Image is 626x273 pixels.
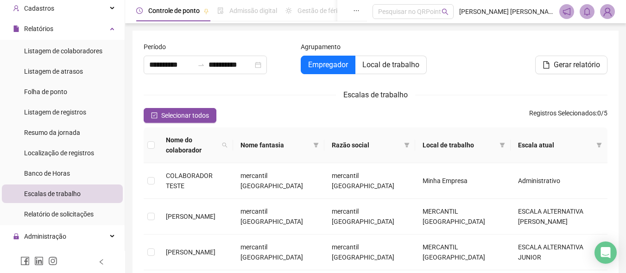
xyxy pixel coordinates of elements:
[217,7,224,14] span: file-done
[148,7,200,14] span: Controle de ponto
[511,163,607,199] td: Administrativo
[353,7,360,14] span: ellipsis
[220,133,229,157] span: search
[222,142,228,148] span: search
[13,233,19,240] span: lock
[404,142,410,148] span: filter
[415,235,511,270] td: MERCANTIL [GEOGRAPHIC_DATA]
[297,7,344,14] span: Gestão de férias
[511,235,607,270] td: ESCALA ALTERNATIVA JUNIOR
[415,199,511,235] td: MERCANTIL [GEOGRAPHIC_DATA]
[240,140,310,150] span: Nome fantasia
[136,7,143,14] span: clock-circle
[529,108,607,123] span: : 0 / 5
[203,8,209,14] span: pushpin
[442,8,449,15] span: search
[233,235,324,270] td: mercantil [GEOGRAPHIC_DATA]
[324,199,416,235] td: mercantil [GEOGRAPHIC_DATA]
[197,61,205,69] span: to
[343,90,408,99] span: Escalas de trabalho
[24,5,54,12] span: Cadastros
[596,142,602,148] span: filter
[24,88,67,95] span: Folha de ponto
[166,248,215,256] span: [PERSON_NAME]
[166,135,218,155] span: Nome do colaborador
[498,138,507,152] span: filter
[24,170,70,177] span: Banco de Horas
[98,259,105,265] span: left
[13,5,19,12] span: user-add
[24,190,81,197] span: Escalas de trabalho
[24,210,94,218] span: Relatório de solicitações
[332,140,401,150] span: Razão social
[543,61,550,69] span: file
[563,7,571,16] span: notification
[518,140,593,150] span: Escala atual
[601,5,614,19] img: 92934
[535,56,607,74] button: Gerar relatório
[24,47,102,55] span: Listagem de colaboradores
[311,138,321,152] span: filter
[233,163,324,199] td: mercantil [GEOGRAPHIC_DATA]
[48,256,57,266] span: instagram
[423,140,496,150] span: Local de trabalho
[554,59,600,70] span: Gerar relatório
[144,108,216,123] button: Selecionar todos
[285,7,292,14] span: sun
[529,109,596,117] span: Registros Selecionados
[324,163,416,199] td: mercantil [GEOGRAPHIC_DATA]
[583,7,591,16] span: bell
[459,6,554,17] span: [PERSON_NAME] [PERSON_NAME] - mercantil [GEOGRAPHIC_DATA]
[166,213,215,220] span: [PERSON_NAME]
[161,110,209,121] span: Selecionar todos
[324,235,416,270] td: mercantil [GEOGRAPHIC_DATA]
[24,129,80,136] span: Resumo da jornada
[197,61,205,69] span: swap-right
[233,199,324,235] td: mercantil [GEOGRAPHIC_DATA]
[24,149,94,157] span: Localização de registros
[415,163,511,199] td: Minha Empresa
[402,138,411,152] span: filter
[594,138,604,152] span: filter
[24,25,53,32] span: Relatórios
[301,42,341,52] span: Agrupamento
[594,241,617,264] div: Open Intercom Messenger
[362,60,419,69] span: Local de trabalho
[144,42,166,52] span: Período
[34,256,44,266] span: linkedin
[313,142,319,148] span: filter
[166,172,213,190] span: COLABORADOR TESTE
[13,25,19,32] span: file
[500,142,505,148] span: filter
[229,7,277,14] span: Admissão digital
[24,108,86,116] span: Listagem de registros
[20,256,30,266] span: facebook
[511,199,607,235] td: ESCALA ALTERNATIVA [PERSON_NAME]
[24,68,83,75] span: Listagem de atrasos
[151,112,158,119] span: check-square
[24,233,66,240] span: Administração
[308,60,348,69] span: Empregador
